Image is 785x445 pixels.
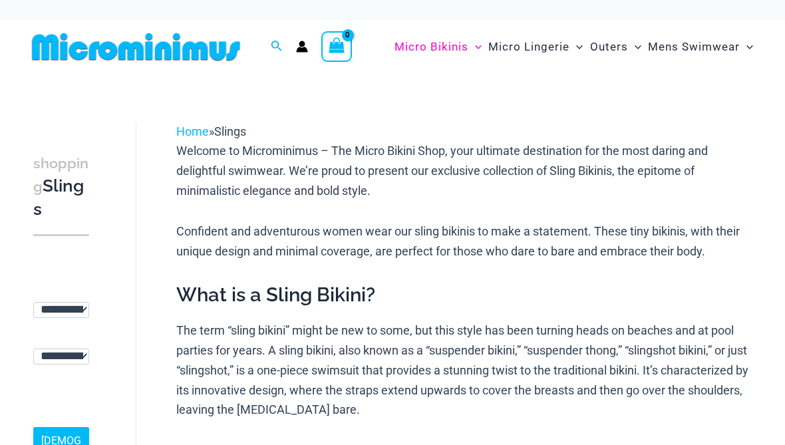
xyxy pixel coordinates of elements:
[176,321,758,420] p: The term “sling bikini” might be new to some, but this style has been turning heads on beaches an...
[33,156,88,196] span: shopping
[394,30,468,64] span: Micro Bikinis
[590,30,628,64] span: Outers
[176,282,758,307] h2: What is a Sling Bikini?
[587,27,645,67] a: OutersMenu ToggleMenu Toggle
[569,30,583,64] span: Menu Toggle
[628,30,641,64] span: Menu Toggle
[740,30,753,64] span: Menu Toggle
[648,30,740,64] span: Mens Swimwear
[645,27,756,67] a: Mens SwimwearMenu ToggleMenu Toggle
[27,32,245,62] img: MM SHOP LOGO FLAT
[176,124,246,138] span: »
[468,30,482,64] span: Menu Toggle
[391,27,485,67] a: Micro BikinisMenu ToggleMenu Toggle
[296,41,308,53] a: Account icon link
[321,31,352,62] a: View Shopping Cart, empty
[33,152,89,221] h3: Slings
[214,124,246,138] span: Slings
[33,349,89,365] select: wpc-taxonomy-pa_fabric-type-745998
[176,222,758,261] p: Confident and adventurous women wear our sling bikinis to make a statement. These tiny bikinis, w...
[271,39,283,55] a: Search icon link
[33,302,89,318] select: wpc-taxonomy-pa_color-745997
[176,141,758,200] p: Welcome to Microminimus – The Micro Bikini Shop, your ultimate destination for the most daring an...
[176,124,209,138] a: Home
[485,27,586,67] a: Micro LingerieMenu ToggleMenu Toggle
[488,30,569,64] span: Micro Lingerie
[389,25,758,69] nav: Site Navigation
